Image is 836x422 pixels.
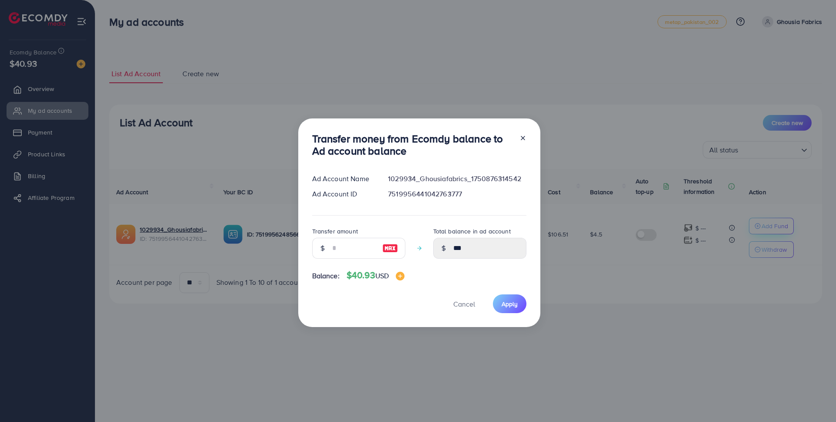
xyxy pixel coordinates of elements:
label: Transfer amount [312,227,358,236]
span: USD [375,271,389,280]
button: Cancel [442,294,486,313]
div: 7519956441042763777 [381,189,533,199]
span: Balance: [312,271,340,281]
img: image [396,272,405,280]
button: Apply [493,294,526,313]
div: Ad Account ID [305,189,381,199]
img: image [382,243,398,253]
div: 1029934_Ghousiafabrics_1750876314542 [381,174,533,184]
h4: $40.93 [347,270,405,281]
iframe: Chat [799,383,829,415]
span: Apply [502,300,518,308]
label: Total balance in ad account [433,227,511,236]
h3: Transfer money from Ecomdy balance to Ad account balance [312,132,512,158]
span: Cancel [453,299,475,309]
div: Ad Account Name [305,174,381,184]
